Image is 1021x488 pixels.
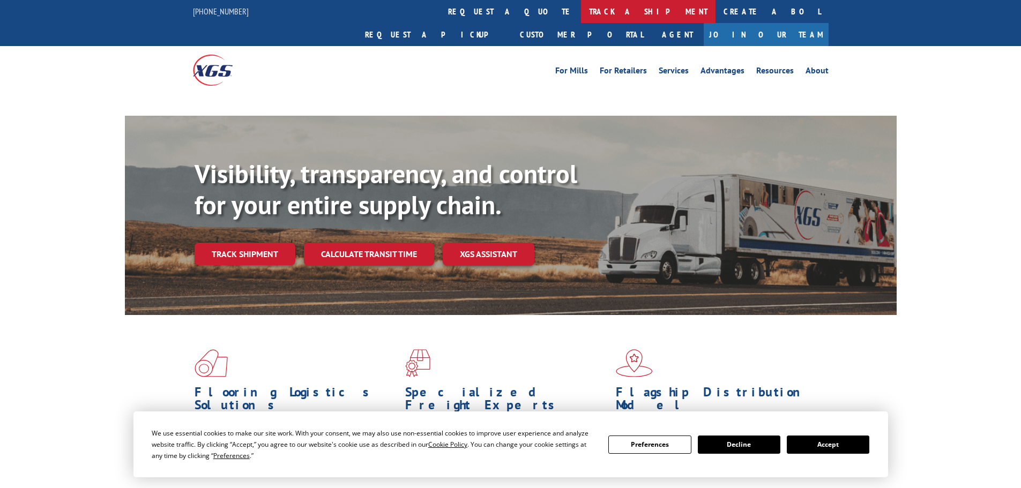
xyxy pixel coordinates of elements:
[133,411,888,477] div: Cookie Consent Prompt
[651,23,704,46] a: Agent
[787,436,869,454] button: Accept
[405,349,430,377] img: xgs-icon-focused-on-flooring-red
[698,436,780,454] button: Decline
[512,23,651,46] a: Customer Portal
[659,66,689,78] a: Services
[195,243,295,265] a: Track shipment
[806,66,829,78] a: About
[555,66,588,78] a: For Mills
[616,386,818,417] h1: Flagship Distribution Model
[357,23,512,46] a: Request a pickup
[193,6,249,17] a: [PHONE_NUMBER]
[195,386,397,417] h1: Flooring Logistics Solutions
[152,427,595,461] div: We use essential cookies to make our site work. With your consent, we may also use non-essential ...
[304,243,434,266] a: Calculate transit time
[756,66,794,78] a: Resources
[600,66,647,78] a: For Retailers
[195,349,228,377] img: xgs-icon-total-supply-chain-intelligence-red
[213,451,250,460] span: Preferences
[195,157,577,221] b: Visibility, transparency, and control for your entire supply chain.
[608,436,691,454] button: Preferences
[428,440,467,449] span: Cookie Policy
[443,243,534,266] a: XGS ASSISTANT
[616,349,653,377] img: xgs-icon-flagship-distribution-model-red
[700,66,744,78] a: Advantages
[704,23,829,46] a: Join Our Team
[405,386,608,417] h1: Specialized Freight Experts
